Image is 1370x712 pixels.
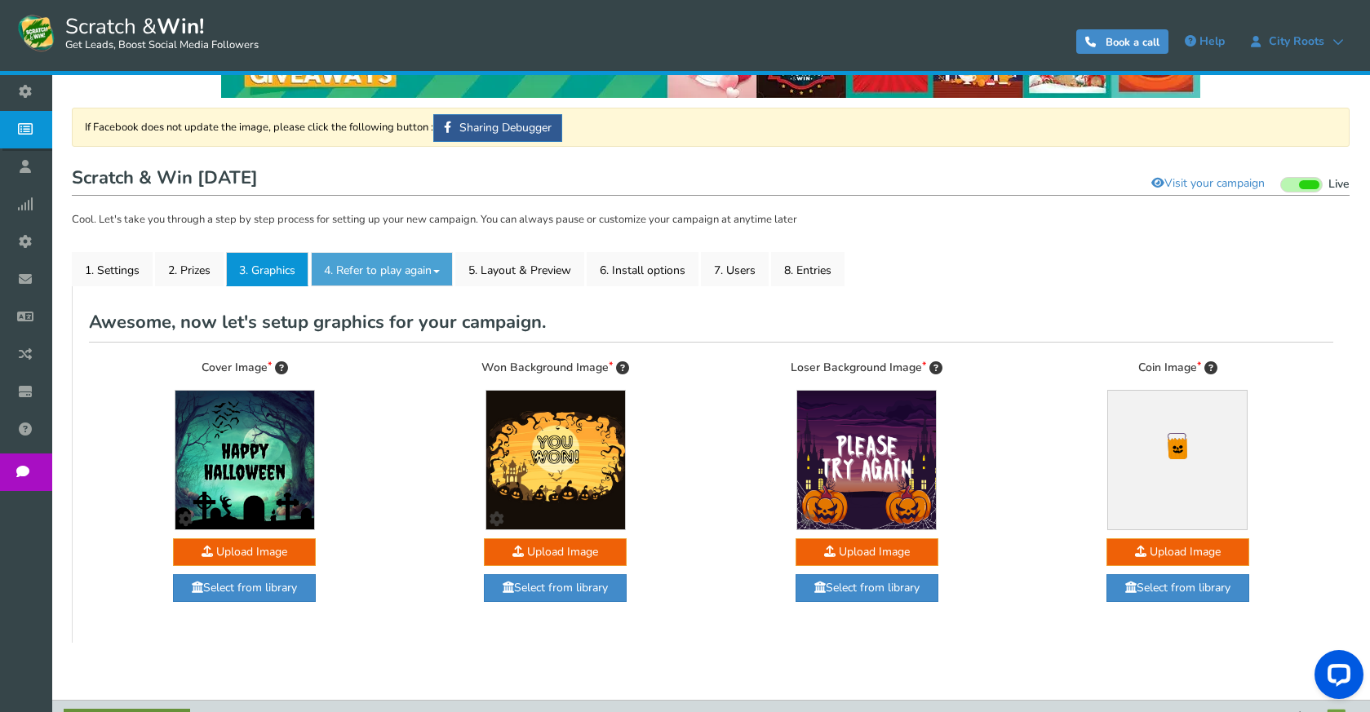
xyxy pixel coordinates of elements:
[1199,33,1225,49] span: Help
[202,359,288,377] label: Cover Image
[1301,643,1370,712] iframe: LiveChat chat widget
[72,163,1350,196] h1: Scratch & Win [DATE]
[65,39,259,52] small: Get Leads, Boost Social Media Followers
[72,212,1350,228] p: Cool. Let's take you through a step by step process for setting up your new campaign. You can alw...
[155,252,224,286] a: 2. Prizes
[701,252,769,286] a: 7. Users
[791,359,942,377] label: Loser Background Image
[1138,359,1217,377] label: Coin Image
[1076,29,1168,54] a: Book a call
[1261,35,1332,48] span: City Roots
[433,114,562,142] a: Sharing Debugger
[311,252,453,286] a: 4. Refer to play again
[16,12,57,53] img: Scratch and Win
[796,574,938,602] a: Select from library
[1177,29,1233,55] a: Help
[1106,35,1159,50] span: Book a call
[72,108,1350,147] div: If Facebook does not update the image, please click the following button :
[455,252,584,286] a: 5. Layout & Preview
[484,574,627,602] a: Select from library
[1328,177,1350,192] span: Live
[157,12,204,41] strong: Win!
[587,252,698,286] a: 6. Install options
[16,12,259,53] a: Scratch &Win! Get Leads, Boost Social Media Followers
[89,303,1333,342] h2: Awesome, now let's setup graphics for your campaign.
[226,252,308,286] a: 3. Graphics
[1141,170,1275,197] a: Visit your campaign
[1106,574,1249,602] a: Select from library
[72,252,153,286] a: 1. Settings
[57,12,259,53] span: Scratch &
[481,359,629,377] label: Won Background Image
[173,574,316,602] a: Select from library
[771,252,845,286] a: 8. Entries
